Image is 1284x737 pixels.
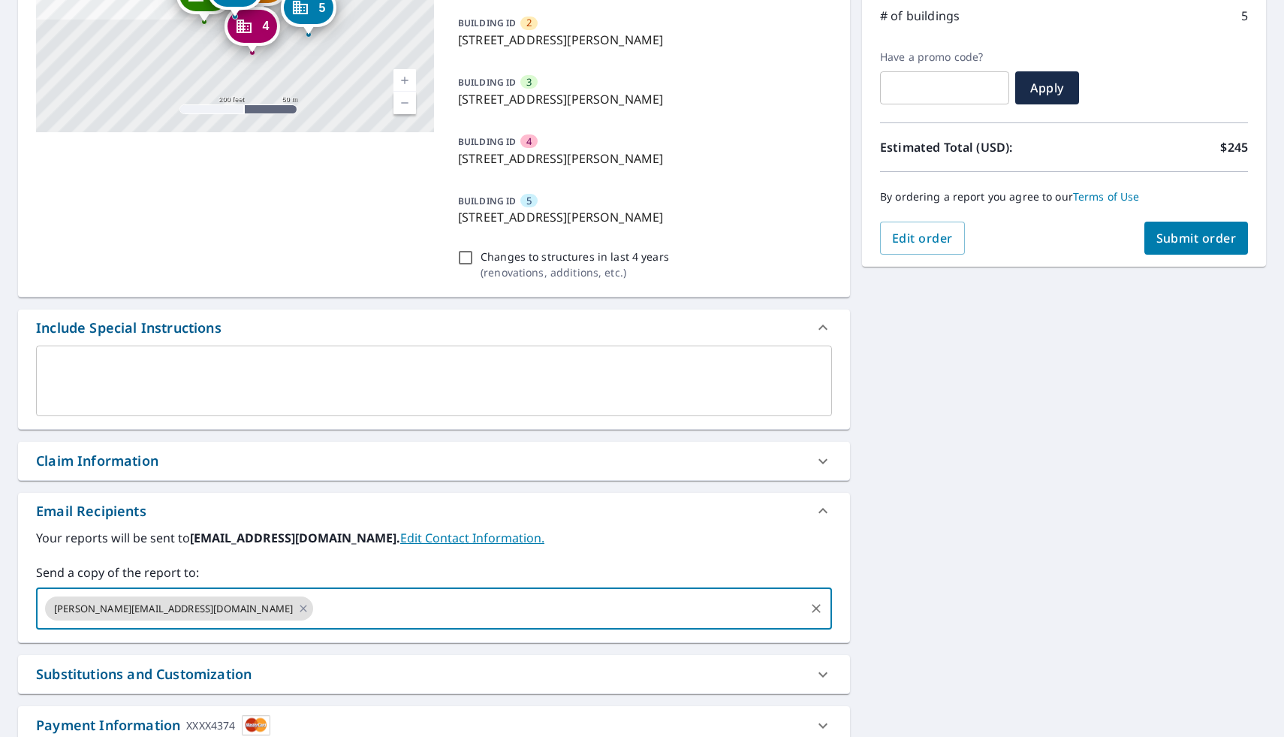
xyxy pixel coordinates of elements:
p: 5 [1241,7,1248,25]
div: Dropped pin, building 4, Commercial property, 84 CONNAUGHT DR JASPER AB T0E1E0 [224,7,279,53]
a: Terms of Use [1073,189,1140,204]
p: # of buildings [880,7,960,25]
div: Email Recipients [18,493,850,529]
button: Edit order [880,222,965,255]
span: 2 [526,16,532,30]
b: [EMAIL_ADDRESS][DOMAIN_NAME]. [190,530,400,546]
span: Apply [1027,80,1067,96]
div: Claim Information [18,442,850,480]
p: BUILDING ID [458,135,516,148]
p: [STREET_ADDRESS][PERSON_NAME] [458,90,826,108]
p: [STREET_ADDRESS][PERSON_NAME] [458,31,826,49]
span: Submit order [1156,230,1237,246]
button: Clear [806,598,827,619]
span: 4 [526,134,532,149]
p: BUILDING ID [458,76,516,89]
div: Include Special Instructions [36,318,222,338]
p: $245 [1220,138,1248,156]
button: Submit order [1144,222,1249,255]
p: BUILDING ID [458,195,516,207]
div: [PERSON_NAME][EMAIL_ADDRESS][DOMAIN_NAME] [45,597,313,621]
p: By ordering a report you agree to our [880,190,1248,204]
span: [PERSON_NAME][EMAIL_ADDRESS][DOMAIN_NAME] [45,602,302,616]
p: Estimated Total (USD): [880,138,1064,156]
span: 3 [526,75,532,89]
p: Changes to structures in last 4 years [481,249,669,264]
div: Payment Information [36,715,270,735]
div: Substitutions and Customization [18,655,850,693]
a: EditContactInfo [400,530,544,546]
p: [STREET_ADDRESS][PERSON_NAME] [458,150,826,168]
span: Edit order [892,230,953,246]
div: Substitutions and Customization [36,664,252,684]
div: Include Special Instructions [18,310,850,346]
span: 5 [526,194,532,208]
span: 5 [318,2,325,14]
div: Email Recipients [36,501,146,521]
img: cardImage [242,715,270,735]
p: BUILDING ID [458,17,516,29]
label: Your reports will be sent to [36,529,832,547]
div: Claim Information [36,451,158,471]
p: [STREET_ADDRESS][PERSON_NAME] [458,208,826,226]
label: Send a copy of the report to: [36,563,832,581]
a: Current Level 17, Zoom In [393,69,416,92]
a: Current Level 17, Zoom Out [393,92,416,114]
span: 4 [262,20,269,32]
label: Have a promo code? [880,50,1009,64]
p: ( renovations, additions, etc. ) [481,264,669,280]
button: Apply [1015,71,1079,104]
div: XXXX4374 [186,715,235,735]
